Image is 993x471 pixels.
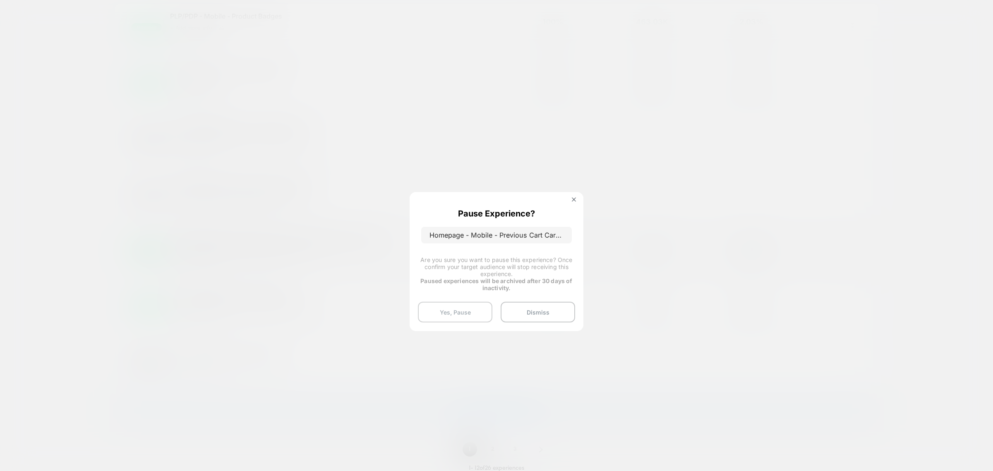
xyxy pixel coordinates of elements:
p: Homepage - Mobile - Previous Cart Carousel (Returning Customers) [421,227,572,243]
strong: Paused experiences will be archived after 30 days of inactivity. [420,277,572,291]
button: Yes, Pause [418,302,492,322]
button: Dismiss [501,302,575,322]
p: Pause Experience? [458,209,535,219]
span: Are you sure you want to pause this experience? Once confirm your target audience will stop recei... [420,256,572,277]
img: close [572,197,576,202]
